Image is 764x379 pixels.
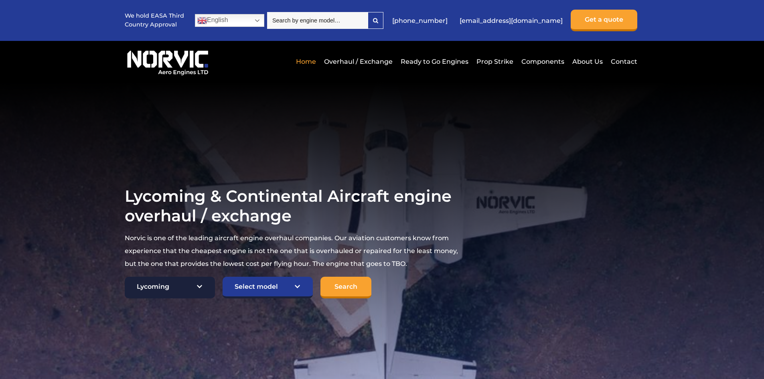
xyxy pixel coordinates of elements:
[195,14,264,27] a: English
[609,52,637,71] a: Contact
[399,52,470,71] a: Ready to Go Engines
[320,277,371,298] input: Search
[197,16,207,25] img: en
[125,47,211,76] img: Norvic Aero Engines logo
[322,52,395,71] a: Overhaul / Exchange
[125,12,185,29] p: We hold EASA Third Country Approval
[125,186,459,225] h1: Lycoming & Continental Aircraft engine overhaul / exchange
[125,232,459,270] p: Norvic is one of the leading aircraft engine overhaul companies. Our aviation customers know from...
[570,52,605,71] a: About Us
[267,12,368,29] input: Search by engine model…
[519,52,566,71] a: Components
[474,52,515,71] a: Prop Strike
[456,11,567,30] a: [EMAIL_ADDRESS][DOMAIN_NAME]
[571,10,637,31] a: Get a quote
[388,11,452,30] a: [PHONE_NUMBER]
[294,52,318,71] a: Home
